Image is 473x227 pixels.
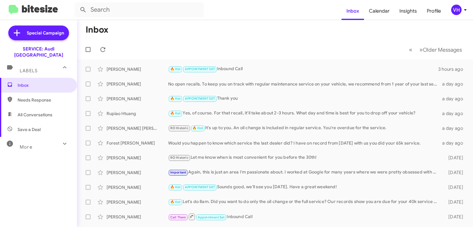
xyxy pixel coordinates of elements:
[441,110,468,117] div: a day ago
[18,112,52,118] span: All Conversations
[441,169,468,176] div: [DATE]
[170,200,181,204] span: 🔥 Hot
[446,5,466,15] button: VH
[107,184,168,190] div: [PERSON_NAME]
[107,214,168,220] div: [PERSON_NAME]
[441,199,468,205] div: [DATE]
[107,81,168,87] div: [PERSON_NAME]
[168,81,441,87] div: No open recalls. To keep you on track with regular maintenance service on your vehicle, we recomm...
[168,184,441,191] div: Sounds good, we'll see you [DATE]. Have a great weekend!
[168,198,441,205] div: Let's do 8am. Did you want to do only the oil change or the full service? Our records show you ar...
[170,156,188,160] span: RO Historic
[168,66,438,73] div: Inbound Call
[86,25,108,35] h1: Inbox
[170,215,186,219] span: Call Them
[441,140,468,146] div: a day ago
[185,185,215,189] span: APPOINTMENT SET
[18,82,70,88] span: Inbox
[441,184,468,190] div: [DATE]
[168,95,441,102] div: Thank you
[107,140,168,146] div: Forest [PERSON_NAME]
[185,97,215,101] span: APPOINTMENT SET
[168,125,441,132] div: It's up to you. An oil change is included in regular service. You're overdue for the service.
[441,96,468,102] div: a day ago
[441,155,468,161] div: [DATE]
[416,43,466,56] button: Next
[438,66,468,72] div: 3 hours ago
[107,125,168,131] div: [PERSON_NAME] [PERSON_NAME]
[170,111,181,115] span: 🔥 Hot
[342,2,364,20] a: Inbox
[170,67,181,71] span: 🔥 Hot
[168,140,441,146] div: Would you happen to know which service the last dealer did? I have on record from [DATE] with us ...
[422,2,446,20] a: Profile
[170,170,186,174] span: Important
[441,214,468,220] div: [DATE]
[8,26,69,40] a: Special Campaign
[18,97,70,103] span: Needs Response
[451,5,462,15] div: VH
[441,125,468,131] div: a day ago
[107,169,168,176] div: [PERSON_NAME]
[192,126,203,130] span: 🔥 Hot
[170,126,188,130] span: RO Historic
[168,169,441,176] div: Again, this is just an area I'm passionate about. I worked at Google for many years where we were...
[364,2,394,20] a: Calendar
[107,155,168,161] div: [PERSON_NAME]
[419,46,423,54] span: »
[27,30,64,36] span: Special Campaign
[107,96,168,102] div: [PERSON_NAME]
[170,97,181,101] span: 🔥 Hot
[18,126,41,133] span: Save a Deal
[441,81,468,87] div: a day ago
[185,67,215,71] span: APPOINTMENT SET
[107,199,168,205] div: [PERSON_NAME]
[423,46,462,53] span: Older Messages
[409,46,412,54] span: «
[170,185,181,189] span: 🔥 Hot
[405,43,416,56] button: Previous
[168,154,441,161] div: Let me know when is most convenient for you before the 30th!
[20,68,38,74] span: Labels
[168,213,441,221] div: Inbound Call
[75,2,204,17] input: Search
[107,110,168,117] div: Rupiao Htuang
[198,215,225,219] span: Appointment Set
[406,43,466,56] nav: Page navigation example
[394,2,422,20] a: Insights
[107,66,168,72] div: [PERSON_NAME]
[168,110,441,117] div: Yes, of course. For that recall, it'll take about 2-3 hours. What day and time is best for you to...
[20,144,32,150] span: More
